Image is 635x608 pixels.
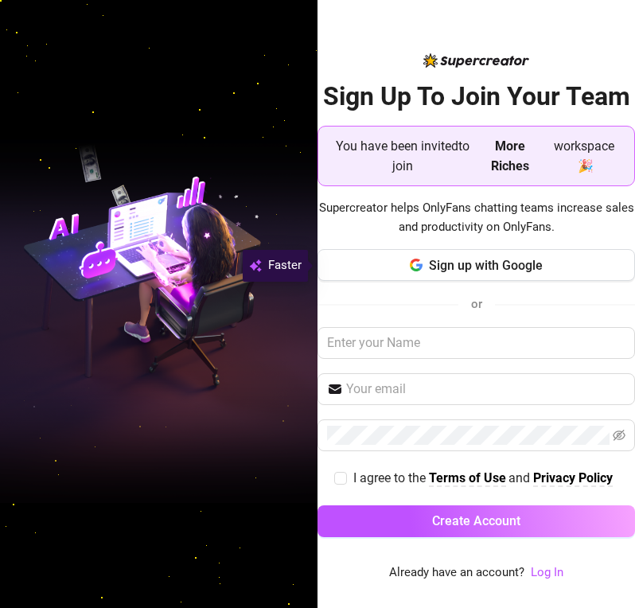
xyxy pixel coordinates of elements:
input: Your email [346,380,625,399]
img: svg%3e [249,256,262,275]
span: Sign up with Google [429,258,543,273]
span: You have been invited to join [331,136,474,176]
a: Log In [531,563,563,583]
a: Terms of Use [429,470,506,487]
span: eye-invisible [613,429,625,442]
strong: More Riches [491,138,529,173]
span: and [508,470,533,485]
span: Faster [268,256,302,275]
a: Log In [531,565,563,579]
span: Supercreator helps OnlyFans chatting teams increase sales and productivity on OnlyFans. [317,199,635,236]
span: or [471,297,482,311]
span: Already have an account? [389,563,524,583]
button: Create Account [317,505,635,537]
span: Create Account [432,513,520,528]
a: Privacy Policy [533,470,613,487]
strong: Privacy Policy [533,470,613,485]
h2: Sign Up To Join Your Team [317,80,635,113]
img: logo-BBDzfeDw.svg [423,53,529,68]
input: Enter your Name [317,327,635,359]
span: I agree to the [353,470,429,485]
span: workspace 🎉 [546,136,621,176]
strong: Terms of Use [429,470,506,485]
button: Sign up with Google [317,249,635,281]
